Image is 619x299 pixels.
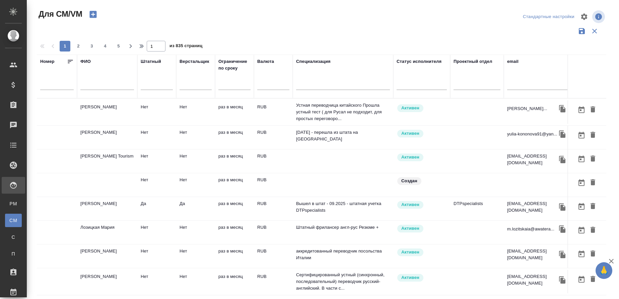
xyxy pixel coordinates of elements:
div: Рядовой исполнитель: назначай с учетом рейтинга [397,273,447,282]
p: Активен [401,130,419,137]
div: Валюта [257,58,274,65]
span: Посмотреть информацию [592,10,606,23]
div: Рядовой исполнитель: назначай с учетом рейтинга [397,153,447,162]
div: Специализация [296,58,331,65]
div: Ограничение по сроку [218,58,251,72]
td: раз в месяц [215,221,254,244]
p: Активен [401,154,419,161]
td: RUB [254,270,293,293]
div: email [507,58,519,65]
div: Проектный отдел [454,58,492,65]
td: раз в месяц [215,173,254,197]
a: С [5,230,22,244]
div: Рядовой исполнитель: назначай с учетом рейтинга [397,129,447,138]
button: Сбросить фильтры [588,25,601,37]
td: Нет [176,149,215,173]
div: split button [521,12,576,22]
td: Лозицкая Мария [77,221,137,244]
span: 🙏 [598,264,610,278]
button: 5 [113,41,124,52]
p: Активен [401,201,419,208]
span: 2 [73,43,84,49]
td: Нет [137,221,176,244]
td: Нет [137,126,176,149]
button: Скопировать [557,202,567,212]
button: 3 [86,41,97,52]
span: 3 [86,43,97,49]
td: Нет [176,270,215,293]
button: Удалить [587,177,599,189]
a: PM [5,197,22,210]
td: Нет [176,173,215,197]
button: Скопировать [557,155,567,165]
p: yulia-kononova91@yan... [507,131,557,137]
td: Нет [137,100,176,124]
td: RUB [254,221,293,244]
p: m.lozitskaia@awatera... [507,226,554,232]
td: Да [137,197,176,220]
button: Скопировать [557,129,567,139]
span: из 835 страниц [169,42,202,52]
p: Активен [401,274,419,281]
td: раз в месяц [215,126,254,149]
td: [PERSON_NAME] Tourism [77,149,137,173]
td: Нет [176,100,215,124]
td: RUB [254,244,293,268]
p: [EMAIL_ADDRESS][DOMAIN_NAME] [507,153,557,166]
td: Нет [137,270,176,293]
button: Скопировать [557,250,567,260]
button: Удалить [587,129,599,141]
td: [PERSON_NAME] [77,100,137,124]
td: DTPspecialists [450,197,504,220]
td: Нет [137,149,176,173]
span: С [8,234,18,240]
td: [PERSON_NAME] [77,197,137,220]
span: П [8,251,18,257]
td: [PERSON_NAME] [77,126,137,149]
td: Нет [176,244,215,268]
p: [EMAIL_ADDRESS][DOMAIN_NAME] [507,273,557,287]
td: [PERSON_NAME] [77,244,137,268]
td: RUB [254,100,293,124]
p: Активен [401,249,419,256]
p: [EMAIL_ADDRESS][DOMAIN_NAME] [507,200,557,214]
button: Удалить [587,273,599,286]
p: Активен [401,225,419,232]
div: Статус исполнителя [397,58,441,65]
a: CM [5,214,22,227]
p: Вышел в штат - 09.2025 - штатная учетка DTPspecialists [296,200,390,214]
div: Верстальщик [180,58,209,65]
span: CM [8,217,18,224]
p: Устная переводчица китайского Прошла устный тест ( для Русал не подходит, для простых переговоро... [296,102,390,122]
button: Открыть календарь загрузки [576,153,587,165]
button: Открыть календарь загрузки [576,248,587,260]
p: Активен [401,105,419,111]
button: Открыть календарь загрузки [576,177,587,189]
td: раз в месяц [215,100,254,124]
div: Штатный [141,58,161,65]
div: Рядовой исполнитель: назначай с учетом рейтинга [397,104,447,113]
span: Настроить таблицу [576,9,592,25]
td: раз в месяц [215,270,254,293]
td: RUB [254,173,293,197]
p: [EMAIL_ADDRESS][DOMAIN_NAME] [507,248,557,261]
span: 4 [100,43,111,49]
button: Скопировать [557,104,567,114]
button: Удалить [587,200,599,213]
td: раз в месяц [215,149,254,173]
a: П [5,247,22,261]
p: Штатный фрилансер англ-рус Резюме + [296,224,390,231]
button: 4 [100,41,111,52]
td: Нет [176,221,215,244]
td: раз в месяц [215,197,254,220]
td: Нет [137,244,176,268]
button: Открыть календарь загрузки [576,273,587,286]
button: 2 [73,41,84,52]
button: Удалить [587,248,599,260]
button: Сохранить фильтры [575,25,588,37]
td: Нет [137,173,176,197]
span: PM [8,200,18,207]
button: Скопировать [557,275,567,285]
button: Удалить [587,104,599,116]
div: Рядовой исполнитель: назначай с учетом рейтинга [397,224,447,233]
